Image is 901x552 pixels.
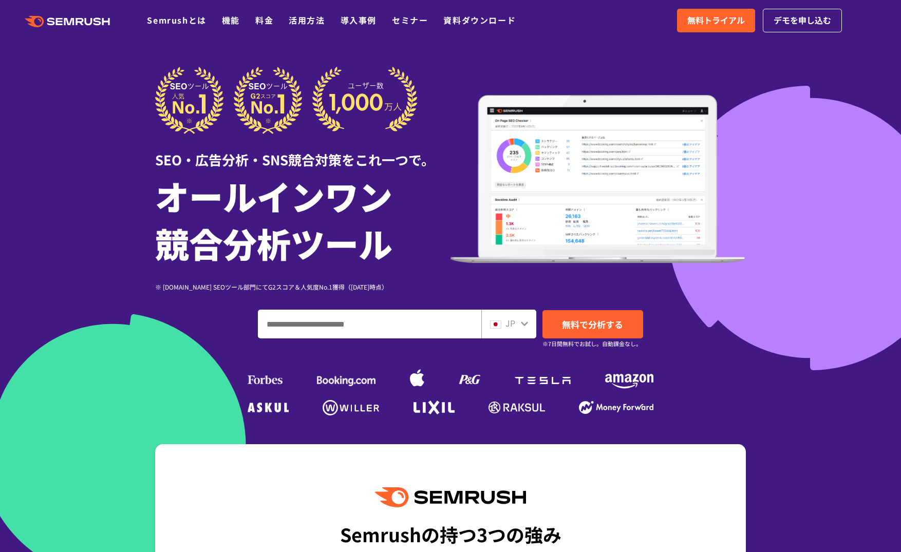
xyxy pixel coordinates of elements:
a: 無料で分析する [542,310,643,338]
span: JP [505,317,515,329]
a: Semrushとは [147,14,206,26]
h1: オールインワン 競合分析ツール [155,172,450,267]
span: 無料で分析する [562,318,623,331]
div: ※ [DOMAIN_NAME] SEOツール部門にてG2スコア＆人気度No.1獲得（[DATE]時点） [155,282,450,292]
a: 活用方法 [289,14,325,26]
input: ドメイン、キーワードまたはURLを入力してください [258,310,481,338]
a: 導入事例 [341,14,377,26]
a: 資料ダウンロード [443,14,516,26]
a: 無料トライアル [677,9,755,32]
a: 料金 [255,14,273,26]
span: 無料トライアル [687,14,745,27]
a: デモを申し込む [763,9,842,32]
div: SEO・広告分析・SNS競合対策をこれ一つで。 [155,134,450,169]
small: ※7日間無料でお試し。自動課金なし。 [542,339,642,349]
a: セミナー [392,14,428,26]
img: Semrush [375,487,526,507]
span: デモを申し込む [774,14,831,27]
a: 機能 [222,14,240,26]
